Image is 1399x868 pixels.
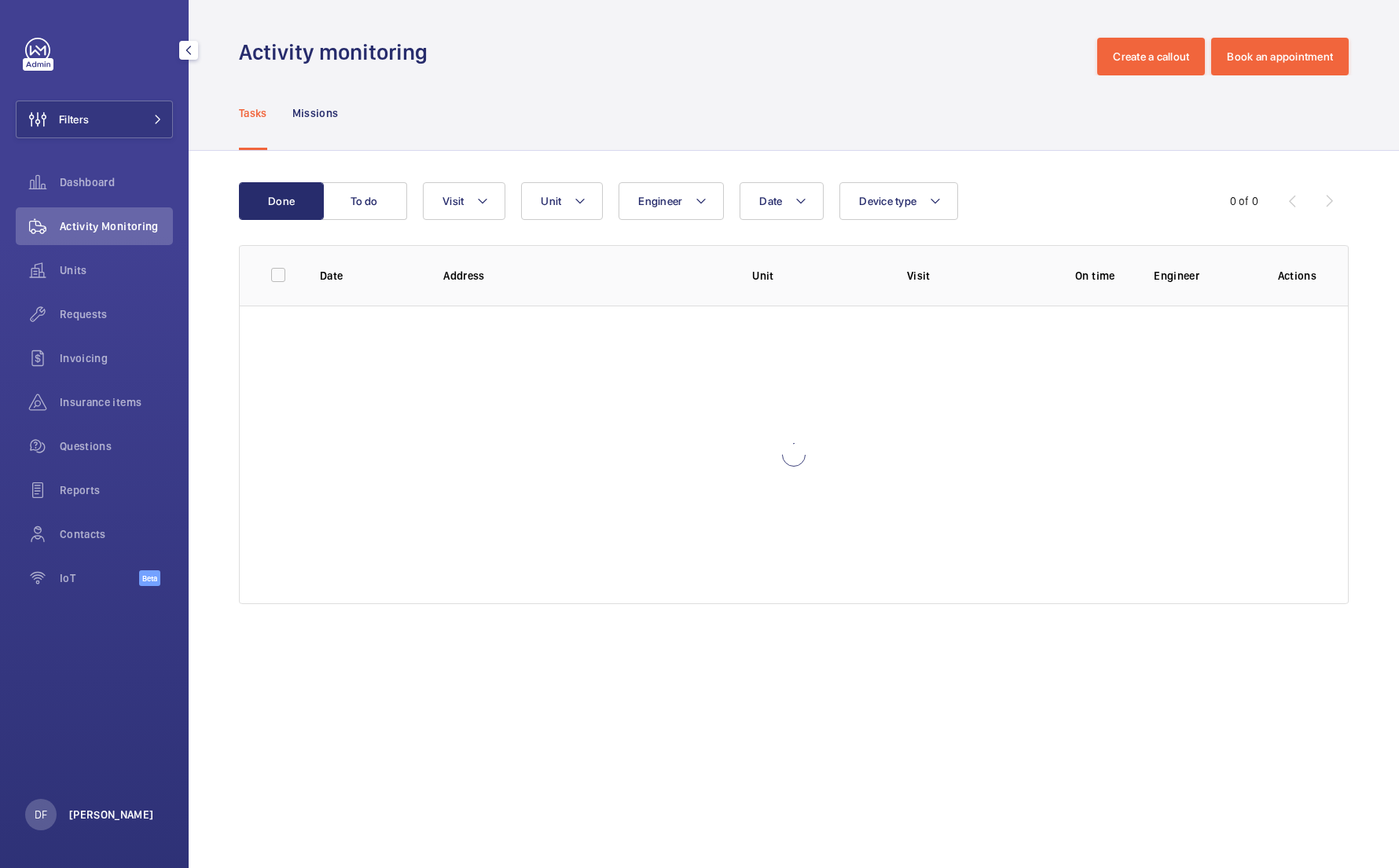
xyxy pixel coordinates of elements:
button: Done [239,182,324,220]
p: [PERSON_NAME] [69,807,154,822]
span: Units [60,262,173,278]
span: Insurance items [60,394,173,410]
span: Activity Monitoring [60,218,173,234]
span: Requests [60,306,173,322]
span: Device type [859,195,916,207]
p: On time [1061,268,1129,284]
span: Dashboard [60,174,173,190]
span: Filters [59,112,89,127]
span: Visit [442,195,464,207]
p: Missions [292,105,339,121]
button: To do [322,182,407,220]
span: Reports [60,482,173,498]
p: Date [320,268,418,284]
button: Book an appointment [1211,38,1349,75]
button: Unit [521,182,603,220]
span: Date [759,195,782,207]
button: Device type [839,182,958,220]
button: Create a callout [1097,38,1205,75]
span: Engineer [638,195,682,207]
div: 0 of 0 [1230,193,1258,209]
p: Unit [752,268,882,284]
p: Actions [1278,268,1316,284]
h1: Activity monitoring [239,38,437,67]
p: Visit [907,268,1037,284]
button: Date [740,182,824,220]
button: Visit [423,182,505,220]
span: Questions [60,438,173,454]
span: Beta [139,570,160,586]
span: Contacts [60,526,173,542]
span: Invoicing [60,350,173,366]
p: Address [443,268,727,284]
span: Unit [541,195,561,207]
p: Engineer [1154,268,1252,284]
span: IoT [60,570,139,586]
button: Engineer [619,182,724,220]
p: DF [35,807,47,822]
p: Tasks [239,105,267,121]
button: Filters [16,101,173,138]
